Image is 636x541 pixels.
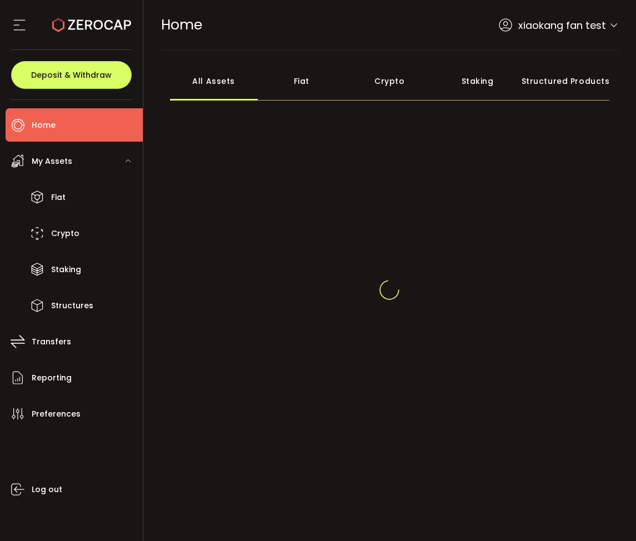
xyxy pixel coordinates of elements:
[258,62,345,101] div: Fiat
[433,62,521,101] div: Staking
[51,189,66,206] span: Fiat
[32,482,62,498] span: Log out
[522,62,609,101] div: Structured Products
[170,62,258,101] div: All Assets
[161,15,202,34] span: Home
[51,262,81,278] span: Staking
[31,71,112,79] span: Deposit & Withdraw
[32,117,56,133] span: Home
[32,153,72,169] span: My Assets
[32,370,72,386] span: Reporting
[11,61,132,89] button: Deposit & Withdraw
[32,406,81,422] span: Preferences
[518,18,606,33] span: xiaokang fan test
[345,62,433,101] div: Crypto
[51,298,93,314] span: Structures
[32,334,71,350] span: Transfers
[51,226,79,242] span: Crypto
